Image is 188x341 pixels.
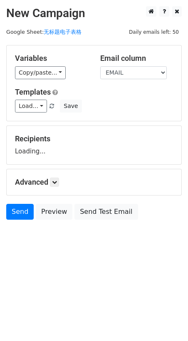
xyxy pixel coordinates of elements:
small: Google Sheet: [6,29,82,35]
a: Send Test Email [74,204,138,220]
h5: Recipients [15,134,173,143]
span: Daily emails left: 50 [126,28,182,37]
a: 无标题电子表格 [44,29,82,35]
button: Save [60,100,82,113]
a: Templates [15,88,51,96]
div: Loading... [15,134,173,156]
a: Daily emails left: 50 [126,29,182,35]
h5: Advanced [15,178,173,187]
h5: Variables [15,54,88,63]
a: Send [6,204,34,220]
a: Copy/paste... [15,66,66,79]
h2: New Campaign [6,6,182,20]
a: Load... [15,100,47,113]
h5: Email column [100,54,173,63]
a: Preview [36,204,72,220]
